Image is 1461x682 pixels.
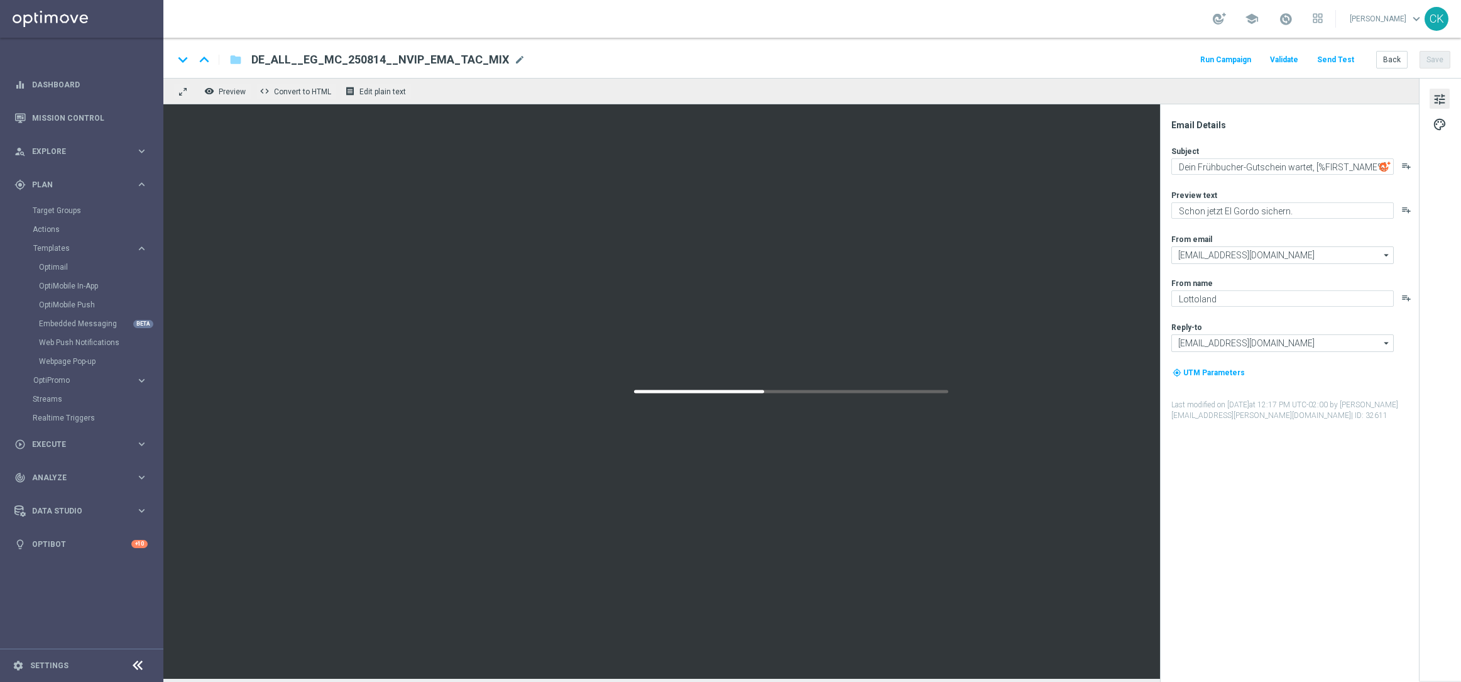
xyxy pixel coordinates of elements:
button: my_location UTM Parameters [1171,366,1246,380]
button: play_circle_outline Execute keyboard_arrow_right [14,439,148,449]
button: lightbulb Optibot +10 [14,539,148,549]
a: Target Groups [33,206,131,216]
i: keyboard_arrow_right [136,375,148,387]
div: Dashboard [14,68,148,101]
div: BETA [133,320,153,328]
button: Run Campaign [1198,52,1253,69]
span: palette [1433,116,1447,133]
div: Embedded Messaging [39,314,162,333]
span: OptiPromo [33,377,123,384]
button: Send Test [1315,52,1356,69]
label: Last modified on [DATE] at 12:17 PM UTC-02:00 by [PERSON_NAME][EMAIL_ADDRESS][PERSON_NAME][DOMAIN... [1171,400,1418,421]
div: Optibot [14,527,148,561]
span: Analyze [32,474,136,481]
button: code Convert to HTML [256,83,337,99]
button: gps_fixed Plan keyboard_arrow_right [14,180,148,190]
img: optiGenie.svg [1379,161,1391,172]
i: receipt [345,86,355,96]
i: arrow_drop_down [1381,335,1393,351]
span: UTM Parameters [1183,368,1245,377]
i: keyboard_arrow_up [195,50,214,69]
button: palette [1430,114,1450,134]
a: [PERSON_NAME]keyboard_arrow_down [1349,9,1425,28]
button: playlist_add [1401,293,1411,303]
div: Templates [33,239,162,371]
div: Realtime Triggers [33,409,162,427]
button: folder [228,50,243,70]
a: Actions [33,224,131,234]
a: Dashboard [32,68,148,101]
a: Realtime Triggers [33,413,131,423]
div: Streams [33,390,162,409]
span: mode_edit [514,54,525,65]
button: Validate [1268,52,1300,69]
span: Preview [219,87,246,96]
div: OptiPromo [33,377,136,384]
span: keyboard_arrow_down [1409,12,1423,26]
button: playlist_add [1401,161,1411,171]
i: settings [13,660,24,671]
div: Data Studio keyboard_arrow_right [14,506,148,516]
div: Mission Control [14,101,148,135]
div: Explore [14,146,136,157]
i: keyboard_arrow_right [136,505,148,517]
div: Templates keyboard_arrow_right [33,243,148,253]
label: From name [1171,278,1213,289]
span: Plan [32,181,136,189]
a: OptiMobile Push [39,300,131,310]
button: track_changes Analyze keyboard_arrow_right [14,473,148,483]
i: gps_fixed [14,179,26,190]
i: folder [229,52,242,67]
button: receipt Edit plain text [342,83,412,99]
button: person_search Explore keyboard_arrow_right [14,146,148,157]
i: equalizer [14,79,26,91]
label: Preview text [1171,190,1217,201]
button: Back [1376,51,1408,69]
i: keyboard_arrow_right [136,438,148,450]
button: Save [1420,51,1450,69]
div: Actions [33,220,162,239]
i: my_location [1173,368,1181,377]
div: Data Studio [14,505,136,517]
span: Validate [1270,55,1298,64]
input: Select [1171,334,1394,352]
div: CK [1425,7,1448,31]
i: keyboard_arrow_right [136,471,148,483]
a: Optibot [32,527,131,561]
button: Mission Control [14,113,148,123]
span: Execute [32,441,136,448]
i: keyboard_arrow_right [136,145,148,157]
i: remove_red_eye [204,86,214,96]
span: Explore [32,148,136,155]
i: play_circle_outline [14,439,26,450]
a: Embedded Messaging [39,319,131,329]
a: Mission Control [32,101,148,135]
i: arrow_drop_down [1381,247,1393,263]
label: From email [1171,234,1212,245]
i: playlist_add [1401,205,1411,215]
a: Webpage Pop-up [39,356,131,366]
a: Streams [33,394,131,404]
input: Select [1171,246,1394,264]
div: Templates [33,245,136,252]
span: code [260,86,270,96]
button: remove_red_eye Preview [201,83,251,99]
span: school [1245,12,1259,26]
div: Plan [14,179,136,190]
span: Data Studio [32,507,136,515]
div: OptiPromo [33,371,162,390]
button: OptiPromo keyboard_arrow_right [33,375,148,385]
div: OptiMobile Push [39,295,162,314]
div: Target Groups [33,201,162,220]
span: Edit plain text [359,87,406,96]
span: DE_ALL__EG_MC_250814__NVIP_EMA_TAC_MIX [251,52,509,67]
div: equalizer Dashboard [14,80,148,90]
